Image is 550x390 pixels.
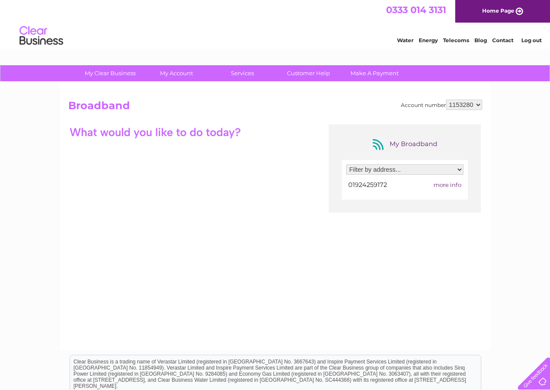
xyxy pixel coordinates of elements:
[397,37,413,43] a: Water
[273,65,344,81] a: Customer Help
[386,4,446,15] a: 0333 014 3131
[443,37,469,43] a: Telecoms
[433,181,461,188] span: more info
[207,65,278,81] a: Services
[474,37,487,43] a: Blog
[401,100,482,110] div: Account number
[521,37,542,43] a: Log out
[74,65,146,81] a: My Clear Business
[370,137,440,151] div: My Broadband
[68,100,482,116] h2: Broadband
[348,181,387,189] span: 01924259172
[70,5,481,42] div: Clear Business is a trading name of Verastar Limited (registered in [GEOGRAPHIC_DATA] No. 3667643...
[339,65,410,81] a: Make A Payment
[492,37,513,43] a: Contact
[419,37,438,43] a: Energy
[140,65,212,81] a: My Account
[19,23,63,49] img: logo.png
